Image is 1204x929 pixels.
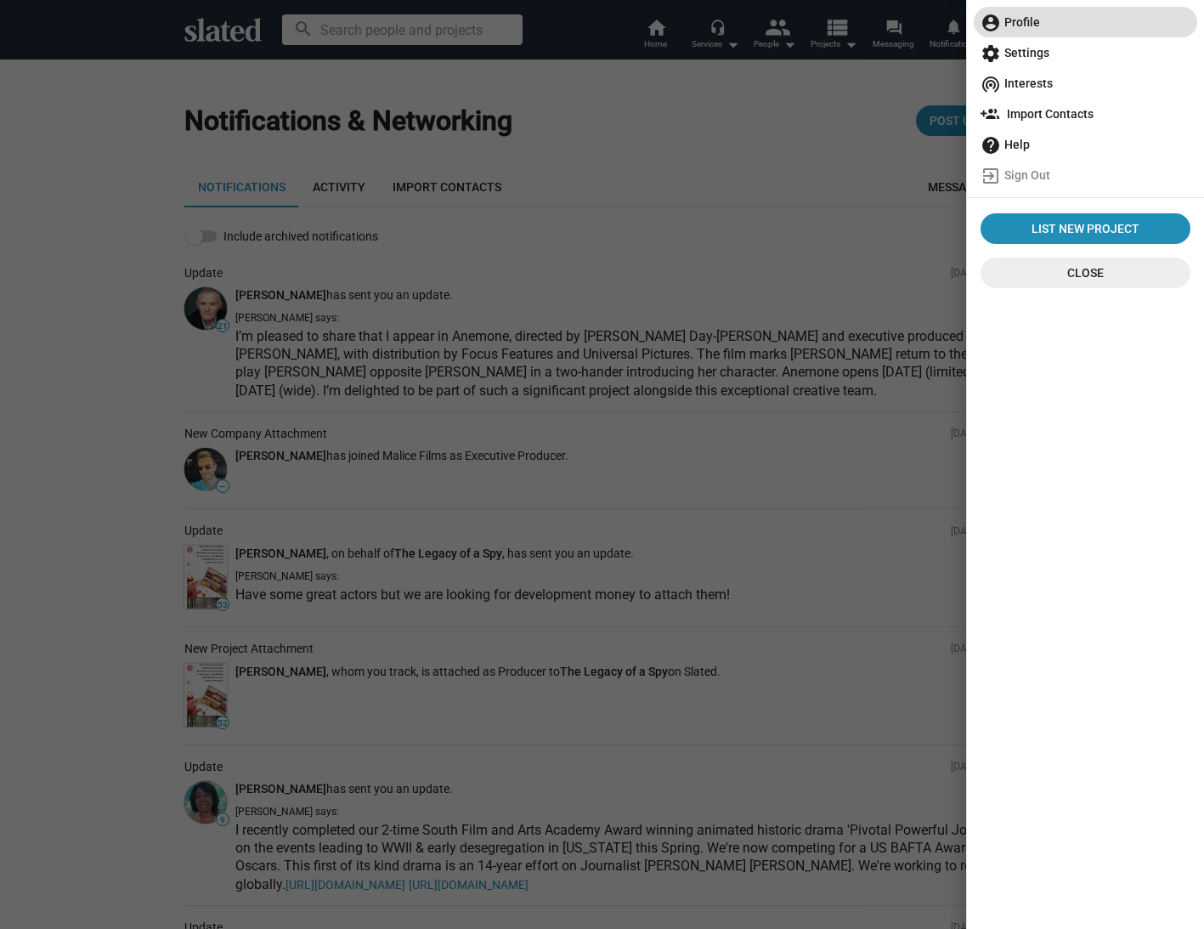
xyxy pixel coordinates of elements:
mat-icon: wifi_tethering [981,74,1001,94]
a: List New Project [981,213,1190,244]
a: Settings [974,37,1197,68]
a: Help [974,129,1197,160]
span: Import Contacts [981,99,1190,129]
a: Interests [974,68,1197,99]
mat-icon: account_circle [981,13,1001,33]
span: Interests [981,68,1190,99]
span: Close [994,258,1177,288]
a: Profile [974,7,1197,37]
mat-icon: settings [981,43,1001,64]
span: Profile [981,7,1190,37]
span: List New Project [987,213,1184,244]
button: Close [981,258,1190,288]
span: Settings [981,37,1190,68]
mat-icon: help [981,135,1001,156]
span: Help [981,129,1190,160]
a: Sign Out [974,160,1197,190]
a: Import Contacts [974,99,1197,129]
span: Sign Out [981,160,1190,190]
mat-icon: exit_to_app [981,166,1001,186]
